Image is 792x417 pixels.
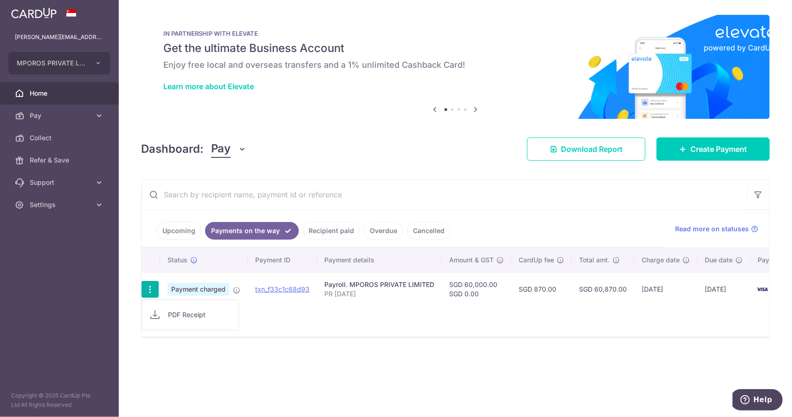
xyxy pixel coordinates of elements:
button: MPOROS PRIVATE LIMITED [8,52,110,74]
a: Recipient paid [303,222,360,240]
span: Pay [211,140,231,158]
input: Search by recipient name, payment id or reference [142,180,747,209]
p: IN PARTNERSHIP WITH ELEVATE [163,30,747,37]
h5: Get the ultimate Business Account [163,41,747,56]
span: Pay [30,111,91,120]
td: [DATE] [634,272,697,306]
a: Cancelled [407,222,451,240]
span: CardUp fee [519,255,554,265]
td: [DATE] [697,272,750,306]
a: Upcoming [156,222,201,240]
span: Create Payment [690,143,747,155]
a: Download Report [527,137,645,161]
span: Refer & Save [30,156,91,165]
span: Support [30,178,91,187]
span: Total amt. [579,255,610,265]
td: SGD 60,870.00 [572,272,634,306]
span: Charge date [642,255,680,265]
span: Payment charged [167,283,229,296]
p: PR [DATE] [324,289,434,299]
td: SGD 60,000.00 SGD 0.00 [442,272,511,306]
span: Home [30,89,91,98]
td: SGD 870.00 [511,272,572,306]
p: [PERSON_NAME][EMAIL_ADDRESS][DOMAIN_NAME] [15,33,104,42]
ul: Pay [142,300,239,330]
iframe: Opens a widget where you can find more information [733,389,783,412]
a: txn_f33c1c68d93 [255,285,309,293]
span: Due date [705,255,733,265]
a: Payments on the way [205,222,299,240]
a: Learn more about Elevate [163,82,254,91]
span: MPOROS PRIVATE LIMITED [17,59,85,68]
a: Create Payment [657,137,770,161]
th: Payment ID [248,248,317,272]
span: Collect [30,133,91,143]
a: Read more on statuses [675,224,758,234]
h6: Enjoy free local and overseas transfers and a 1% unlimited Cashback Card! [163,59,747,71]
img: Bank Card [753,284,772,295]
h4: Dashboard: [141,141,204,157]
img: CardUp [11,7,57,19]
th: Payment details [317,248,442,272]
span: Read more on statuses [675,224,749,234]
span: Download Report [561,143,623,155]
img: Renovation banner [141,15,770,119]
span: Amount & GST [449,255,494,265]
span: Status [167,255,187,265]
a: Overdue [364,222,403,240]
button: Pay [211,140,247,158]
span: Settings [30,200,91,209]
div: Payroll. MPOROS PRIVATE LIMITED [324,280,434,289]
